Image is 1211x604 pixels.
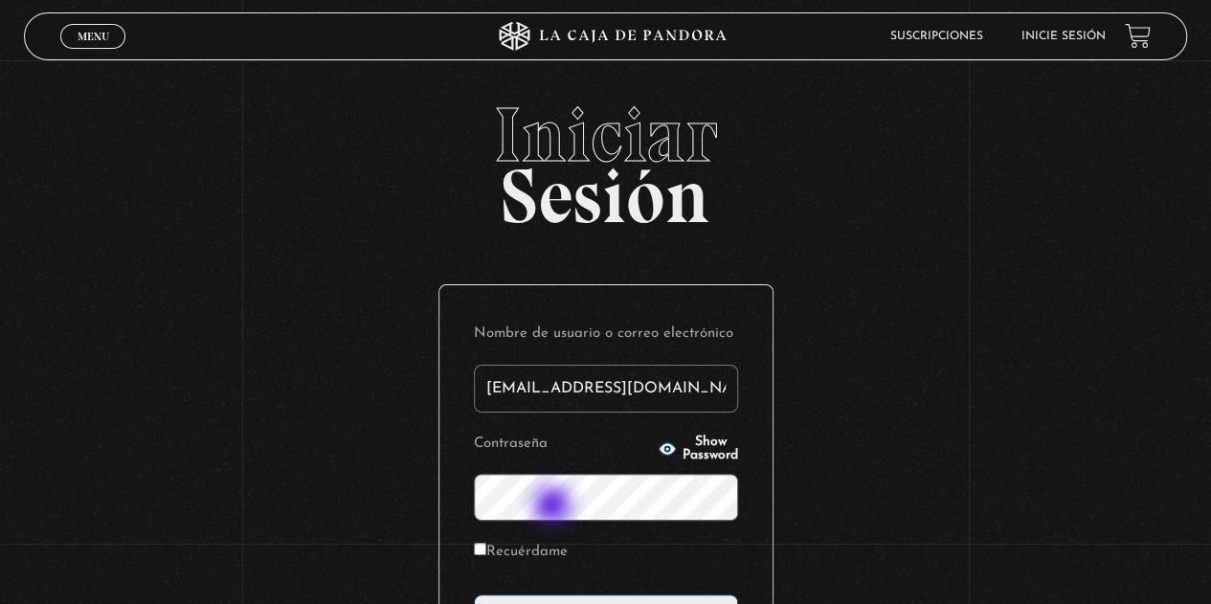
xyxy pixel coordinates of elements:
label: Contraseña [474,430,653,459]
span: Cerrar [71,46,116,59]
span: Show Password [683,436,738,462]
a: Inicie sesión [1021,31,1106,42]
a: Suscripciones [890,31,983,42]
label: Recuérdame [474,538,568,568]
button: Show Password [658,436,738,462]
input: Recuérdame [474,543,486,555]
h2: Sesión [24,97,1186,219]
a: View your shopping cart [1125,23,1151,49]
span: Iniciar [24,97,1186,173]
span: Menu [78,31,109,42]
label: Nombre de usuario o correo electrónico [474,320,738,349]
